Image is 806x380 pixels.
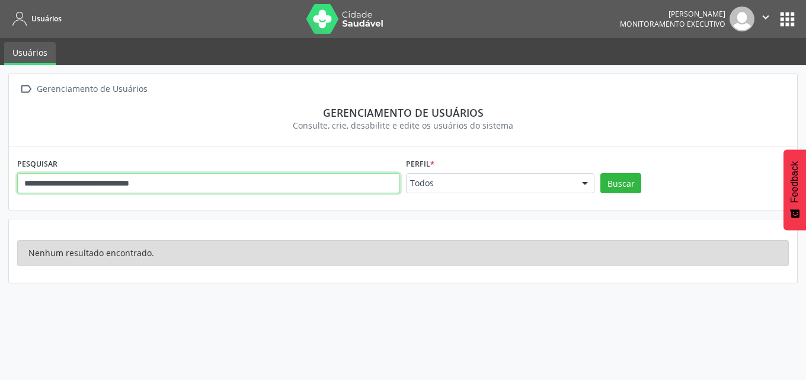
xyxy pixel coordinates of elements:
[25,106,781,119] div: Gerenciamento de usuários
[31,14,62,24] span: Usuários
[783,149,806,230] button: Feedback - Mostrar pesquisa
[8,9,62,28] a: Usuários
[777,9,798,30] button: apps
[730,7,754,31] img: img
[25,119,781,132] div: Consulte, crie, desabilite e edite os usuários do sistema
[17,155,57,173] label: PESQUISAR
[759,11,772,24] i: 
[17,81,149,98] a:  Gerenciamento de Usuários
[789,161,800,203] span: Feedback
[620,9,725,19] div: [PERSON_NAME]
[4,42,56,65] a: Usuários
[754,7,777,31] button: 
[34,81,149,98] div: Gerenciamento de Usuários
[600,173,641,193] button: Buscar
[406,155,434,173] label: Perfil
[17,240,789,266] div: Nenhum resultado encontrado.
[620,19,725,29] span: Monitoramento Executivo
[410,177,570,189] span: Todos
[17,81,34,98] i: 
